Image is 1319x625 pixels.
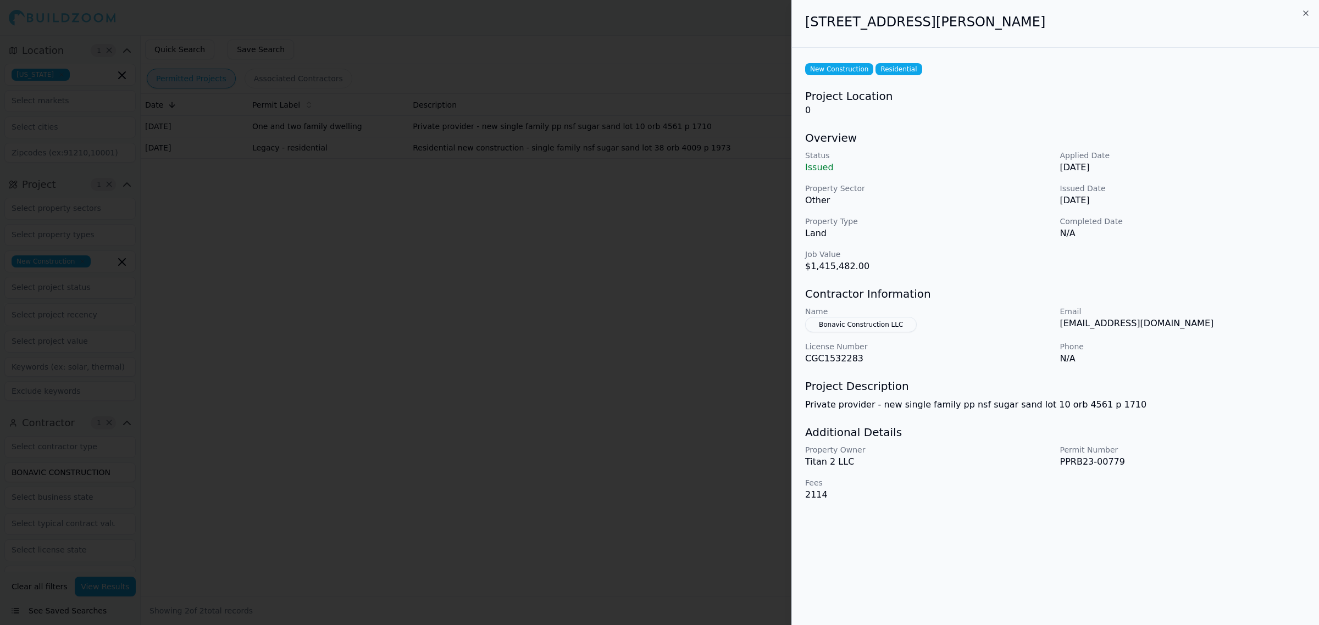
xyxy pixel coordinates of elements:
p: Private provider - new single family pp nsf sugar sand lot 10 orb 4561 p 1710 [805,398,1306,411]
p: N/A [1060,227,1306,240]
p: $1,415,482.00 [805,260,1051,273]
p: Issued Date [1060,183,1306,194]
p: 2114 [805,488,1051,501]
p: Issued [805,161,1051,174]
p: CGC1532283 [805,352,1051,365]
p: Property Sector [805,183,1051,194]
p: Job Value [805,249,1051,260]
span: Residential [875,63,922,75]
h2: [STREET_ADDRESS][PERSON_NAME] [805,13,1306,31]
h3: Additional Details [805,425,1306,440]
p: Property Type [805,216,1051,227]
p: Property Owner [805,444,1051,455]
p: Land [805,227,1051,240]
p: Titan 2 LLC [805,455,1051,468]
p: [DATE] [1060,194,1306,207]
button: Bonavic Construction LLC [805,317,917,332]
p: Name [805,306,1051,317]
p: Phone [1060,341,1306,352]
p: Completed Date [1060,216,1306,227]
p: N/A [1060,352,1306,365]
p: Other [805,194,1051,207]
p: Applied Date [1060,150,1306,161]
h3: Project Description [805,378,1306,394]
div: 0 [805,88,1306,117]
p: [EMAIL_ADDRESS][DOMAIN_NAME] [1060,317,1306,330]
p: PPRB23-00779 [1060,455,1306,468]
p: Fees [805,477,1051,488]
p: License Number [805,341,1051,352]
p: Status [805,150,1051,161]
h3: Overview [805,130,1306,146]
p: Permit Number [1060,444,1306,455]
h3: Project Location [805,88,1306,104]
p: Email [1060,306,1306,317]
h3: Contractor Information [805,286,1306,302]
p: [DATE] [1060,161,1306,174]
span: New Construction [805,63,873,75]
